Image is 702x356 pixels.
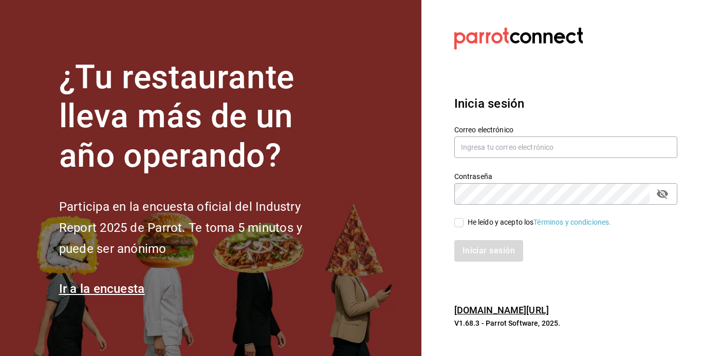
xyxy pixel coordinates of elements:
[533,218,611,226] a: Términos y condiciones.
[59,58,337,176] h1: ¿Tu restaurante lleva más de un año operando?
[454,318,677,328] p: V1.68.3 - Parrot Software, 2025.
[59,196,337,259] h2: Participa en la encuesta oficial del Industry Report 2025 de Parrot. Te toma 5 minutos y puede se...
[454,305,549,315] a: [DOMAIN_NAME][URL]
[454,136,677,158] input: Ingresa tu correo electrónico
[59,282,145,296] a: Ir a la encuesta
[454,126,677,133] label: Correo electrónico
[654,185,671,203] button: passwordField
[454,172,677,180] label: Contraseña
[468,217,612,228] div: He leído y acepto los
[454,94,677,113] h3: Inicia sesión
